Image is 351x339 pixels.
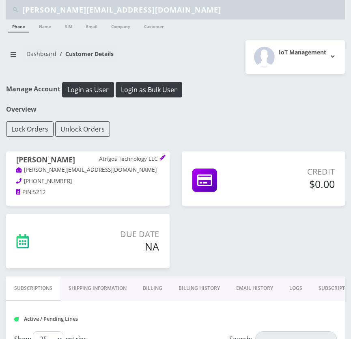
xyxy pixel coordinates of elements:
[228,276,281,300] a: EMAIL HISTORY
[60,276,135,300] a: Shipping Information
[116,84,182,93] a: Login as Bulk User
[6,82,345,97] h1: Manage Account
[62,82,114,97] button: Login as User
[14,317,19,322] img: Active / Pending Lines
[82,19,101,32] a: Email
[256,178,335,190] h5: $0.00
[116,82,182,97] button: Login as Bulk User
[60,84,116,93] a: Login as User
[14,316,114,322] h1: Active / Pending Lines
[6,276,60,301] a: Subscriptions
[6,121,54,137] button: Lock Orders
[16,166,157,174] a: [PERSON_NAME][EMAIL_ADDRESS][DOMAIN_NAME]
[6,106,345,113] h1: Overview
[245,40,345,74] button: IoT Management
[35,19,55,32] a: Name
[8,19,29,32] a: Phone
[140,19,168,32] a: Customer
[170,276,228,300] a: Billing History
[135,276,170,300] a: Billing
[99,155,159,163] p: Atrigos Technology LLC
[256,166,335,178] p: Credit
[68,228,159,240] p: Due Date
[68,240,159,253] h5: NA
[281,276,310,300] a: LOGS
[56,50,114,58] li: Customer Details
[24,177,72,185] span: [PHONE_NUMBER]
[16,188,33,196] a: PIN:
[33,188,46,196] span: 5212
[26,50,56,58] a: Dashboard
[107,19,134,32] a: Company
[61,19,76,32] a: SIM
[16,155,159,166] h1: [PERSON_NAME]
[279,49,326,56] h2: IoT Management
[55,121,110,137] button: Unlock Orders
[22,2,343,17] input: Search Teltik
[6,45,170,69] nav: breadcrumb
